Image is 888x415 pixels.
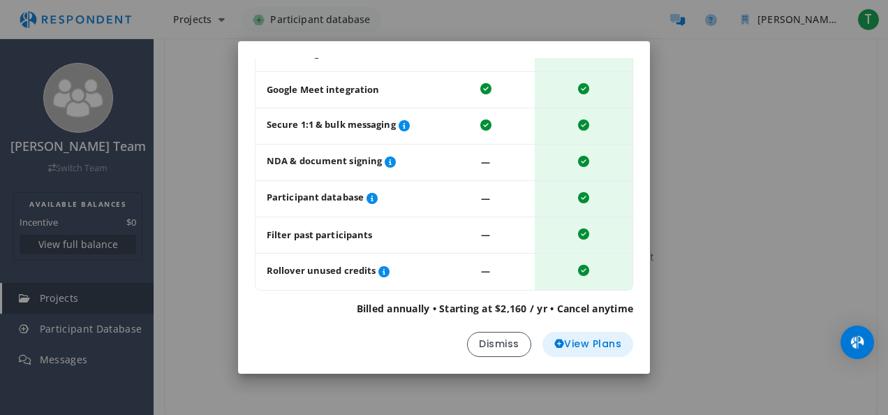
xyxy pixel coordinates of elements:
[256,254,437,290] td: Rollover unused credits
[467,332,531,357] button: Dismiss
[256,72,437,108] td: Google Meet integration
[542,332,634,357] button: View Plans
[481,156,490,168] span: ―
[396,117,413,134] button: Screen survey participants and ask follow-up questions to assess fit before session invitations.
[382,154,399,170] button: Easily secure participant NDAs and other project documents.
[364,190,380,207] button: Review, organize, and invite previously paid participants.
[841,326,874,359] div: Open Intercom Messenger
[256,145,437,181] td: NDA & document signing
[481,265,490,277] span: ―
[376,263,392,280] button: If you renew your subscription for an equal or higher value plan, unused credits roll over for si...
[481,228,490,241] span: ―
[238,41,650,373] md-dialog: Upgrade to ...
[256,108,437,145] td: Secure 1:1 & bulk messaging
[256,217,437,254] td: Filter past participants
[255,302,633,315] p: Billed annually • Starting at $2,160 / yr • Cancel anytime
[554,337,622,351] span: View Plans
[256,181,437,217] td: Participant database
[481,192,490,205] span: ―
